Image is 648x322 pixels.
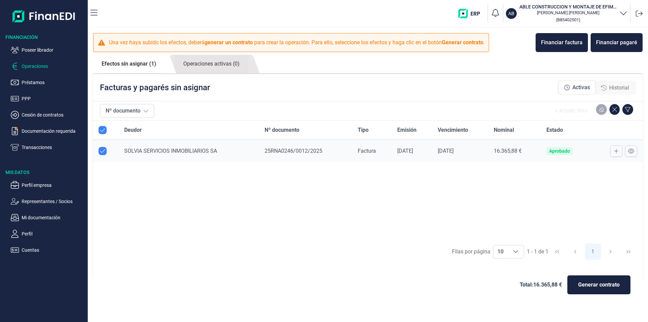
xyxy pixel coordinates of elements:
[493,245,508,258] span: 10
[99,147,107,155] div: Row Unselected null
[100,104,154,118] button: Nº documento
[22,95,85,103] p: PPP
[22,62,85,70] p: Operaciones
[265,148,322,154] span: 25RNA0246/0012/2025
[358,126,369,134] span: Tipo
[22,214,85,222] p: Mi documentación
[452,248,490,256] div: Filas por página
[11,230,85,238] button: Perfil
[11,95,85,103] button: PPP
[11,78,85,86] button: Préstamos
[175,55,248,73] a: Operaciones activas (0)
[22,230,85,238] p: Perfil
[11,62,85,70] button: Operaciones
[11,111,85,119] button: Cesión de contratos
[22,127,85,135] p: Documentación requerida
[442,39,483,46] b: Generar contrato
[11,214,85,222] button: Mi documentación
[559,80,596,95] div: Activas
[549,148,570,154] div: Aprobado
[596,81,634,95] div: Historial
[11,127,85,135] button: Documentación requerida
[541,39,583,47] div: Financiar factura
[567,244,583,260] button: Previous Page
[205,39,253,46] b: generar un contrato
[397,126,416,134] span: Emisión
[22,78,85,86] p: Préstamos
[578,281,620,289] span: Generar contrato
[494,126,514,134] span: Nominal
[438,148,483,154] div: [DATE]
[11,46,85,54] button: Poseer librador
[11,246,85,254] button: Cuentas
[519,3,617,10] h3: ABLE CONSTRUCCION Y MONTAJE DE EFIMEROS SL
[109,39,485,47] p: Una vez haya subido los efectos, deberá para crear la operación. Para ello, seleccione los efecto...
[546,126,563,134] span: Estado
[22,197,85,205] p: Representantes / Socios
[11,181,85,189] button: Perfil empresa
[585,244,601,260] button: Page 1
[358,148,376,154] span: Factura
[567,275,630,294] button: Generar contrato
[527,249,548,254] span: 1 - 1 de 1
[22,246,85,254] p: Cuentas
[602,244,619,260] button: Next Page
[124,148,217,154] span: SOLVIA SERVICIOS INMOBILIARIOS SA
[494,148,536,154] div: 16.365,88 €
[556,17,580,22] small: Copiar cif
[99,126,107,134] div: All items selected
[265,126,299,134] span: Nº documento
[549,244,565,260] button: First Page
[22,181,85,189] p: Perfil empresa
[508,245,524,258] div: Choose
[508,10,514,17] p: AB
[609,84,629,92] span: Historial
[22,46,85,54] p: Poseer librador
[22,143,85,151] p: Transacciones
[596,39,637,47] div: Financiar pagaré
[519,10,617,16] p: [PERSON_NAME] [PERSON_NAME]
[506,3,627,24] button: ABABLE CONSTRUCCION Y MONTAJE DE EFIMEROS SL[PERSON_NAME] [PERSON_NAME](B85402501)
[438,126,468,134] span: Vencimiento
[620,244,637,260] button: Last Page
[397,148,427,154] div: [DATE]
[591,33,643,52] button: Financiar pagaré
[572,83,590,92] span: Activas
[93,55,165,73] a: Efectos sin asignar (1)
[536,33,588,52] button: Financiar factura
[11,197,85,205] button: Representantes / Socios
[11,143,85,151] button: Transacciones
[22,111,85,119] p: Cesión de contratos
[520,281,562,289] span: Total: 16.365,88 €
[458,9,485,18] img: erp
[100,82,210,93] p: Facturas y pagarés sin asignar
[124,126,142,134] span: Deudor
[12,5,76,27] img: Logo de aplicación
